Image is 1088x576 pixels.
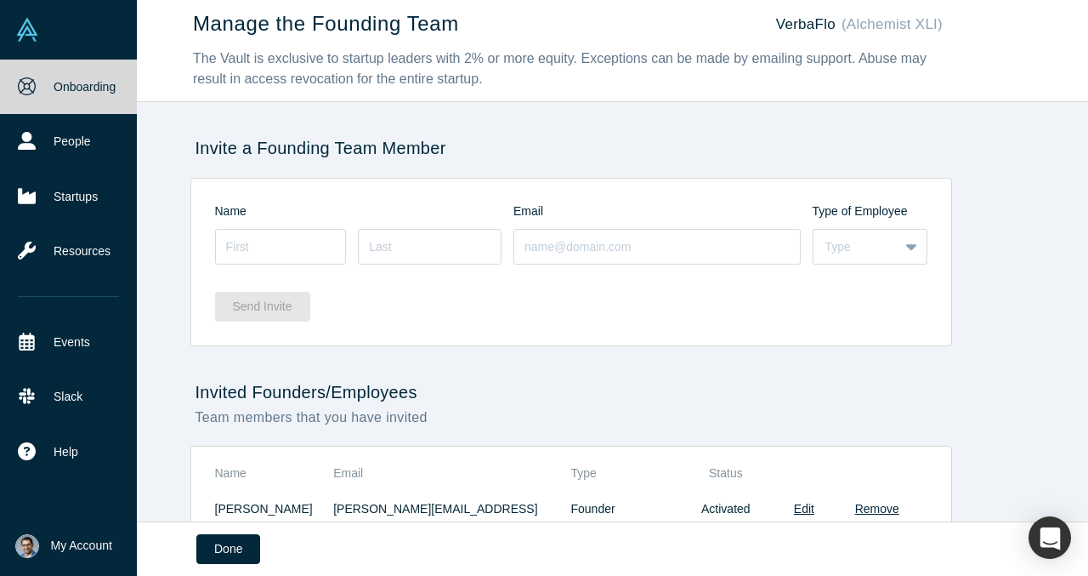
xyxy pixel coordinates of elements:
[51,537,112,555] span: My Account
[193,48,943,89] div: The Vault is exclusive to startup leaders with 2% or more equity. Exceptions can be made by email...
[794,500,814,518] button: Edit
[215,491,334,527] td: [PERSON_NAME]
[15,534,39,558] img: VP Singh's Account
[841,16,943,32] span: (Alchemist XLI)
[813,202,927,220] div: Type of Employee
[333,491,570,527] td: [PERSON_NAME][EMAIL_ADDRESS]
[570,491,670,527] td: founder
[333,459,570,492] th: Email
[825,238,887,256] div: Type
[15,18,39,42] img: Alchemist Vault Logo
[781,459,827,492] th: Column for edit button
[215,202,514,220] div: Name
[215,229,347,265] input: First
[15,534,112,558] button: My Account
[196,534,260,564] button: Done
[190,138,952,158] h2: Invite a Founding Team Member
[54,443,78,461] span: Help
[190,408,952,428] div: Team members that you have invited
[671,459,781,492] th: Status
[215,459,334,492] th: Name
[855,500,899,518] button: Remove
[570,459,670,492] th: Type
[215,292,310,322] button: Send Invite
[358,229,501,265] input: Last
[671,491,781,527] td: Activated
[190,382,952,402] h2: Invited Founders/Employees
[193,12,459,37] h1: Manage the Founding Team
[513,202,813,220] div: Email
[776,15,943,33] h2: VerbaFlo
[513,229,801,265] input: name@domain.com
